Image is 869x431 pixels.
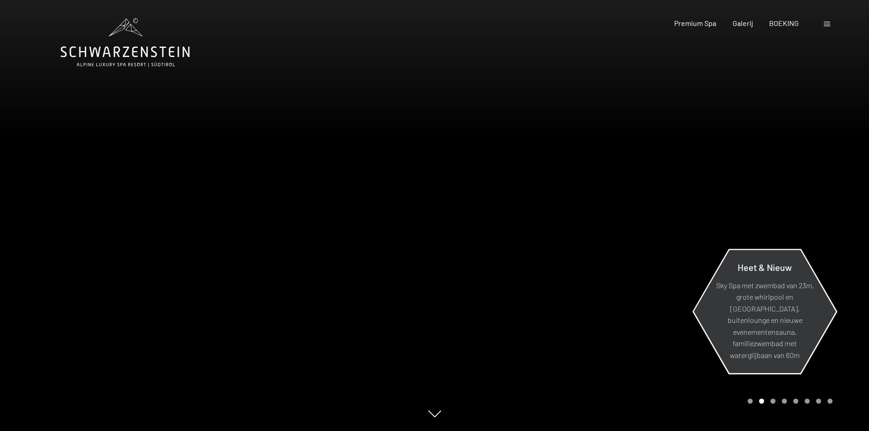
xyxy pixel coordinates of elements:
[733,19,753,27] a: Galerij
[805,399,810,404] div: Carrousel Pagina 6
[769,19,799,27] a: BOEKING
[744,399,833,404] div: Carrousel paginering
[827,399,833,404] div: Carrousel Pagina 8
[759,399,764,404] div: Carousel Page 2 (Current Slide)
[692,249,837,374] a: Heet & Nieuw Sky Spa met zwembad van 23m, grote whirlpool en [GEOGRAPHIC_DATA], buitenlounge en n...
[793,399,798,404] div: Carrousel Pagina 5
[748,399,753,404] div: Carousel Page 1
[816,399,821,404] div: Carrousel Pagina 7
[738,261,792,272] font: Heet & Nieuw
[782,399,787,404] div: Carrousel Pagina 4
[716,280,814,359] font: Sky Spa met zwembad van 23m, grote whirlpool en [GEOGRAPHIC_DATA], buitenlounge en nieuwe eveneme...
[674,19,716,27] a: Premium Spa
[770,399,775,404] div: Carrousel Pagina 3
